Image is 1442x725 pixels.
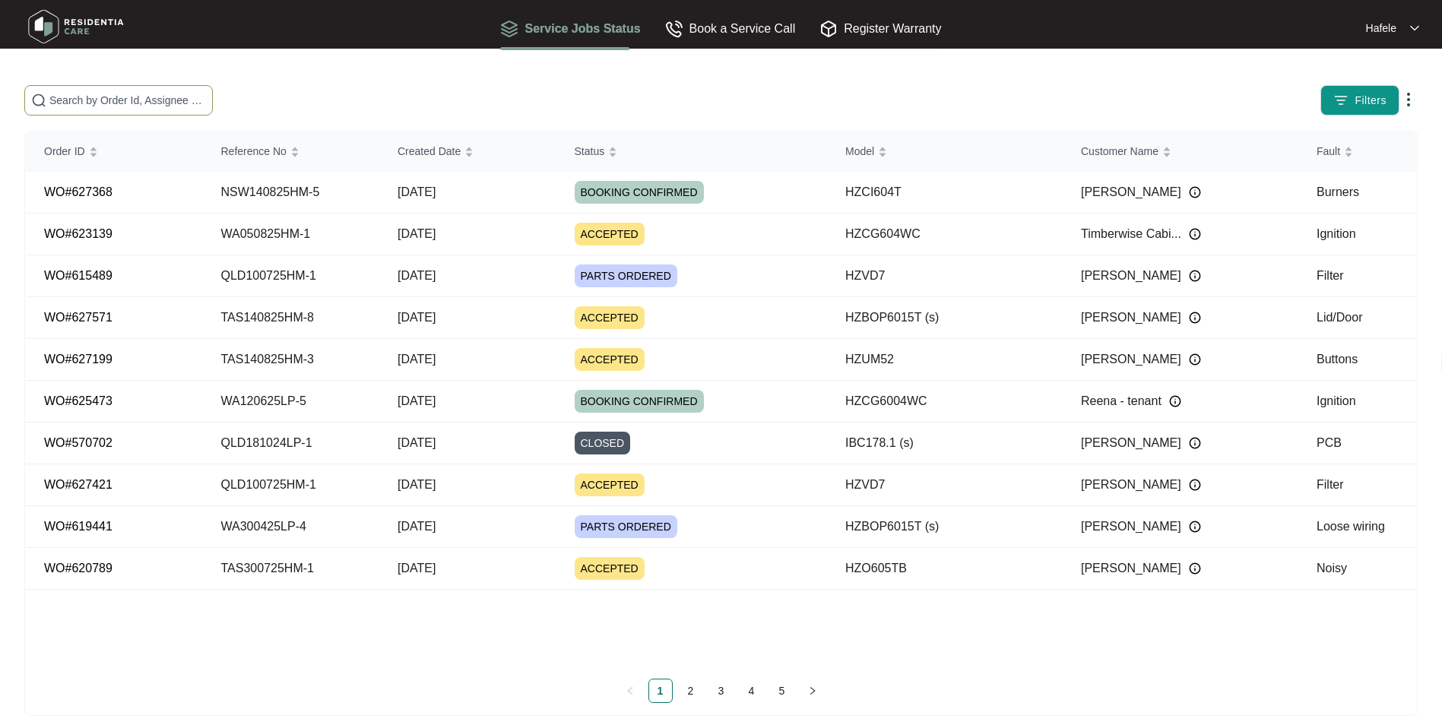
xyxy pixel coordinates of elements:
li: 4 [740,679,764,703]
a: WO#619441 [44,520,113,533]
span: ACCEPTED [575,473,645,496]
span: [DATE] [398,394,436,407]
span: [DATE] [398,353,436,366]
th: Order ID [26,131,203,172]
span: [PERSON_NAME] [1081,309,1181,327]
span: ACCEPTED [575,223,645,245]
img: Info icon [1189,353,1201,366]
li: 1 [648,679,673,703]
td: TAS140825HM-3 [203,339,380,381]
button: left [618,679,642,703]
span: [PERSON_NAME] [1081,518,1181,536]
span: ACCEPTED [575,348,645,371]
th: Fault [1298,131,1416,172]
span: Fault [1317,143,1340,160]
td: HZO605TB [827,548,1063,590]
td: HZBOP6015T (s) [827,297,1063,339]
td: HZCG604WC [827,214,1063,255]
span: Model [845,143,874,160]
span: [PERSON_NAME] [1081,559,1181,578]
td: QLD100725HM-1 [203,255,380,297]
th: Reference No [203,131,380,172]
li: 2 [679,679,703,703]
th: Status [556,131,828,172]
img: Info icon [1189,479,1201,491]
td: HZCI604T [827,172,1063,214]
button: filter iconFilters [1320,85,1399,116]
img: dropdown arrow [1410,24,1419,32]
span: [DATE] [398,269,436,282]
td: IBC178.1 (s) [827,423,1063,464]
div: Service Jobs Status [500,19,640,38]
td: WA120625LP-5 [203,381,380,423]
a: WO#625473 [44,394,113,407]
p: Hafele [1366,21,1396,36]
span: [DATE] [398,436,436,449]
span: Reena - tenant [1081,392,1162,410]
img: Info icon [1189,562,1201,575]
span: BOOKING CONFIRMED [575,181,704,204]
img: search-icon [31,93,46,108]
td: PCB [1298,423,1416,464]
a: WO#627421 [44,478,113,491]
li: 5 [770,679,794,703]
span: PARTS ORDERED [575,515,677,538]
div: Register Warranty [819,19,941,38]
img: Info icon [1189,186,1201,198]
img: Info icon [1189,312,1201,324]
span: [DATE] [398,562,436,575]
span: ACCEPTED [575,557,645,580]
span: [DATE] [398,520,436,533]
td: WA050825HM-1 [203,214,380,255]
a: WO#615489 [44,269,113,282]
td: TAS300725HM-1 [203,548,380,590]
img: Service Jobs Status icon [500,20,518,38]
td: QLD100725HM-1 [203,464,380,506]
a: WO#620789 [44,562,113,575]
a: WO#627199 [44,353,113,366]
td: NSW140825HM-5 [203,172,380,214]
span: Timberwise Cabi... [1081,225,1181,243]
span: [PERSON_NAME] [1081,434,1181,452]
td: WA300425LP-4 [203,506,380,548]
span: Order ID [44,143,85,160]
a: 4 [740,679,763,702]
td: Ignition [1298,214,1416,255]
span: Filters [1355,93,1387,109]
a: WO#627571 [44,311,113,324]
li: Previous Page [618,679,642,703]
input: Search by Order Id, Assignee Name, Reference No, Customer Name and Model [49,92,206,109]
a: 3 [710,679,733,702]
li: 3 [709,679,734,703]
span: [DATE] [398,185,436,198]
td: Ignition [1298,381,1416,423]
td: Filter [1298,464,1416,506]
td: HZVD7 [827,464,1063,506]
td: Burners [1298,172,1416,214]
td: HZUM52 [827,339,1063,381]
span: right [808,686,817,695]
img: residentia care logo [23,4,129,49]
img: Info icon [1169,395,1181,407]
span: Status [575,143,605,160]
span: left [626,686,635,695]
span: [DATE] [398,311,436,324]
button: right [800,679,825,703]
td: QLD181024LP-1 [203,423,380,464]
span: [DATE] [398,227,436,240]
span: ACCEPTED [575,306,645,329]
td: Noisy [1298,548,1416,590]
th: Customer Name [1063,131,1298,172]
td: Buttons [1298,339,1416,381]
td: Loose wiring [1298,506,1416,548]
span: [PERSON_NAME] [1081,350,1181,369]
img: Book a Service Call icon [665,20,683,38]
li: Next Page [800,679,825,703]
span: BOOKING CONFIRMED [575,390,704,413]
th: Created Date [379,131,556,172]
th: Model [827,131,1063,172]
a: 5 [771,679,794,702]
img: dropdown arrow [1399,90,1418,109]
td: HZBOP6015T (s) [827,506,1063,548]
span: Reference No [221,143,287,160]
